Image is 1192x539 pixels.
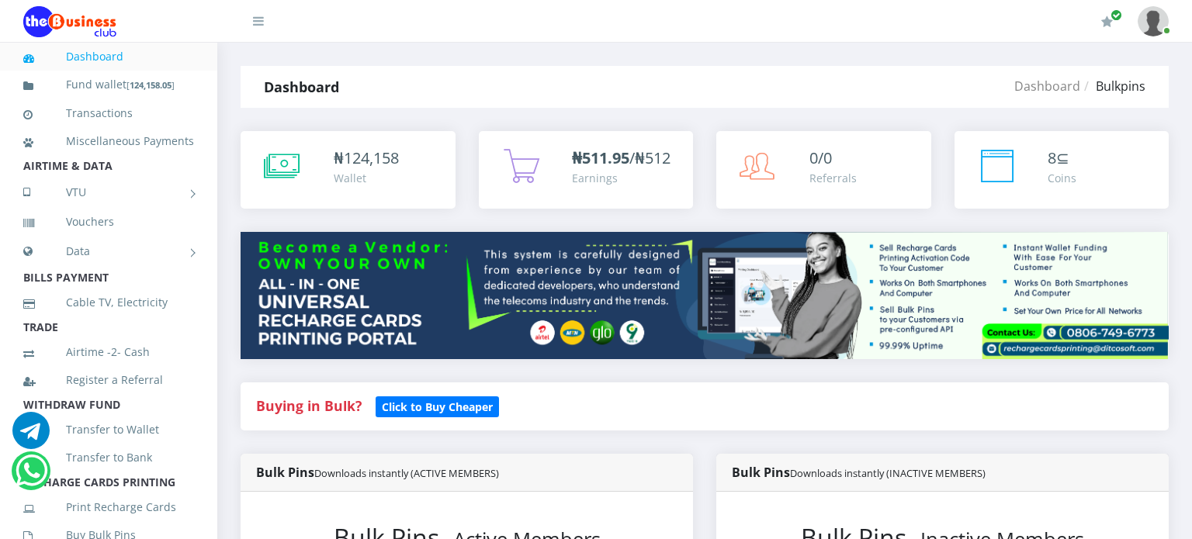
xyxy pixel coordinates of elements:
[572,147,629,168] b: ₦511.95
[732,464,986,481] strong: Bulk Pins
[479,131,694,209] a: ₦511.95/₦512 Earnings
[264,78,339,96] strong: Dashboard
[23,489,194,525] a: Print Recharge Cards
[344,147,399,168] span: 124,158
[1138,6,1169,36] img: User
[241,232,1169,359] img: multitenant_rcp.png
[23,123,194,159] a: Miscellaneous Payments
[23,204,194,240] a: Vouchers
[572,147,670,168] span: /₦512
[809,170,857,186] div: Referrals
[1101,16,1113,28] i: Renew/Upgrade Subscription
[1111,9,1122,21] span: Renew/Upgrade Subscription
[23,440,194,475] a: Transfer to Bank
[314,466,499,480] small: Downloads instantly (ACTIVE MEMBERS)
[23,412,194,447] a: Transfer to Wallet
[256,464,499,481] strong: Bulk Pins
[130,79,172,91] b: 124,158.05
[23,334,194,370] a: Airtime -2- Cash
[1048,170,1076,186] div: Coins
[23,173,194,212] a: VTU
[382,399,493,414] b: Click to Buy Cheaper
[126,79,175,91] small: [ ]
[16,464,47,489] a: Chat for support
[23,95,194,131] a: Transactions
[256,396,362,415] strong: Buying in Bulk?
[1048,147,1056,168] span: 8
[790,466,986,480] small: Downloads instantly (INACTIVE MEMBERS)
[23,232,194,271] a: Data
[241,131,456,209] a: ₦124,158 Wallet
[23,362,194,398] a: Register a Referral
[23,67,194,103] a: Fund wallet[124,158.05]
[716,131,931,209] a: 0/0 Referrals
[23,285,194,320] a: Cable TV, Electricity
[23,6,116,37] img: Logo
[23,39,194,74] a: Dashboard
[12,423,50,449] a: Chat for support
[334,147,399,170] div: ₦
[1014,78,1080,95] a: Dashboard
[334,170,399,186] div: Wallet
[376,396,499,415] a: Click to Buy Cheaper
[572,170,670,186] div: Earnings
[809,147,832,168] span: 0/0
[1080,77,1145,95] li: Bulkpins
[1048,147,1076,170] div: ⊆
